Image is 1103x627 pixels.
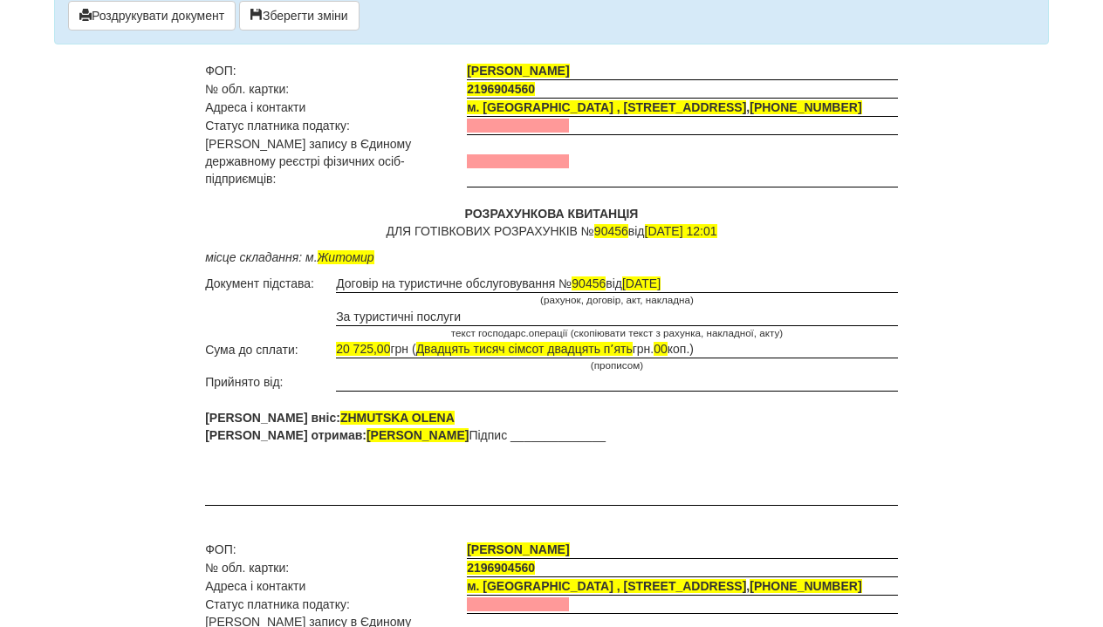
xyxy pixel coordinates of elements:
td: ФОП: [205,62,467,80]
span: Двадцять тисяч сімсот двадцять пʼять [416,342,633,356]
td: № обл. картки: [205,558,467,576]
td: ФОП: [205,541,467,559]
span: 20 725,00 [336,342,390,356]
button: Зберегти зміни [239,1,360,31]
td: , [467,99,898,117]
td: Статус платника податку: [205,595,467,613]
td: , [467,576,898,595]
td: [PERSON_NAME] запису в Єдиному державному реєстрі фізичних осіб-підприємців: [205,135,467,187]
td: Сума до сплати: [205,340,336,358]
span: [DATE] 12:01 [645,224,717,238]
span: [DATE] [622,276,661,290]
span: м. [GEOGRAPHIC_DATA] , [STREET_ADDRESS] [467,579,746,593]
td: За туристичні послуги [336,308,898,326]
td: (рахунок, договір, акт, накладна) [336,293,898,308]
td: (прописом) [336,358,898,373]
span: [PERSON_NAME] [467,542,569,556]
td: № обл. картки: [205,80,467,99]
span: [PERSON_NAME] [467,64,569,78]
span: 90456 [594,224,628,238]
p: ДЛЯ ГОТІВКОВИХ РОЗРАХУНКІВ № від [205,205,898,240]
span: 2196904560 [467,561,535,575]
span: 2196904560 [467,82,535,96]
span: [PERSON_NAME] [367,428,469,442]
td: грн ( грн. коп.) [336,340,898,358]
b: [PERSON_NAME] вніс: [205,411,455,425]
td: Прийнято від: [205,373,336,391]
b: [PERSON_NAME] отримав: [205,428,469,442]
td: Адреса і контакти [205,576,467,595]
td: текст господарс.операції (скопіювати текст з рахунка, накладної, акту) [336,325,898,340]
td: Адреса і контакти [205,99,467,117]
td: Договір на туристичне обслуговування № від [336,275,898,293]
b: РОЗРАХУНКОВА КВИТАНЦІЯ [465,207,639,221]
span: 90456 [572,276,606,290]
p: Підпис ______________ [205,409,898,444]
i: місце складання: м. [205,250,373,264]
span: [PHONE_NUMBER] [750,100,861,114]
button: Роздрукувати документ [68,1,236,31]
span: ZHMUTSKA OLENA [340,411,455,425]
span: Житомир [318,250,374,264]
span: м. [GEOGRAPHIC_DATA] , [STREET_ADDRESS] [467,100,746,114]
td: Статус платника податку: [205,117,467,135]
span: [PHONE_NUMBER] [750,579,861,593]
td: Документ підстава: [205,275,336,293]
span: 00 [654,342,668,356]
